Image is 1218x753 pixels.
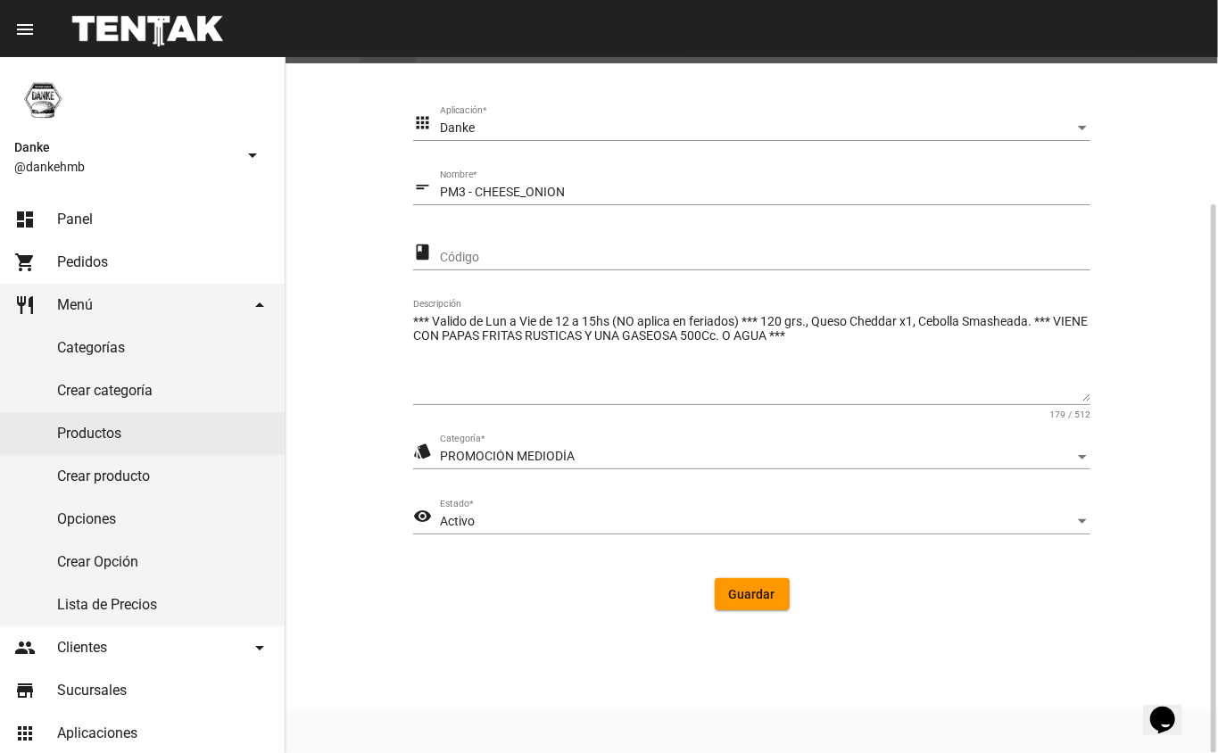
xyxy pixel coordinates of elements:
mat-icon: arrow_drop_down [249,294,270,316]
span: Activo [440,514,475,528]
mat-icon: class [413,242,432,263]
mat-hint: 179 / 512 [1049,410,1090,420]
button: Guardar [715,578,790,610]
mat-icon: arrow_drop_down [249,637,270,658]
iframe: chat widget [1143,682,1200,735]
mat-icon: arrow_drop_down [242,145,263,166]
mat-select: Categoría [440,450,1090,464]
span: Pedidos [57,253,108,271]
mat-icon: people [14,637,36,658]
span: PROMOCIÓN MEDIODÍA [440,449,575,463]
mat-icon: shopping_cart [14,252,36,273]
input: Nombre [440,186,1090,200]
span: Aplicaciones [57,724,137,742]
span: Danke [14,137,235,158]
input: Código [440,251,1090,265]
span: Clientes [57,639,107,657]
span: Menú [57,296,93,314]
mat-icon: menu [14,19,36,40]
mat-icon: short_text [413,177,432,198]
mat-icon: apps [413,112,432,134]
mat-icon: store [14,680,36,701]
span: @dankehmb [14,158,235,176]
img: 1d4517d0-56da-456b-81f5-6111ccf01445.png [14,71,71,128]
span: Panel [57,211,93,228]
mat-icon: dashboard [14,209,36,230]
span: Sucursales [57,682,127,699]
mat-icon: visibility [413,506,432,527]
mat-icon: restaurant [14,294,36,316]
span: Guardar [729,587,775,601]
span: Danke [440,120,475,135]
mat-select: Aplicación [440,121,1090,136]
mat-icon: style [413,441,432,462]
mat-icon: apps [14,723,36,744]
mat-select: Estado [440,515,1090,529]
